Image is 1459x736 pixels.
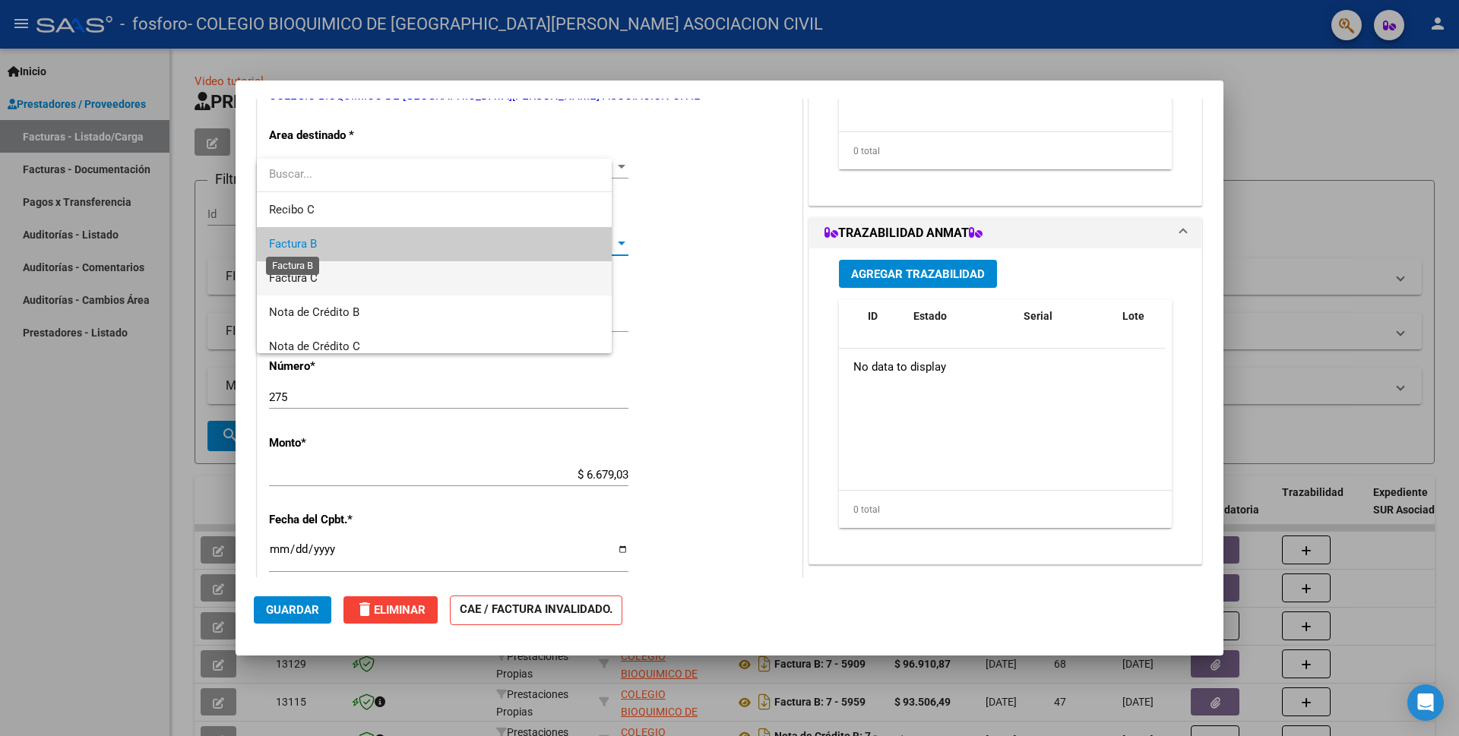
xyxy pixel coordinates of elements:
span: Factura B [269,237,317,251]
div: Open Intercom Messenger [1407,684,1444,721]
span: Nota de Crédito B [269,305,359,319]
span: Factura C [269,271,318,285]
input: dropdown search [257,157,612,191]
span: Nota de Crédito C [269,340,360,353]
span: Recibo C [269,203,315,216]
